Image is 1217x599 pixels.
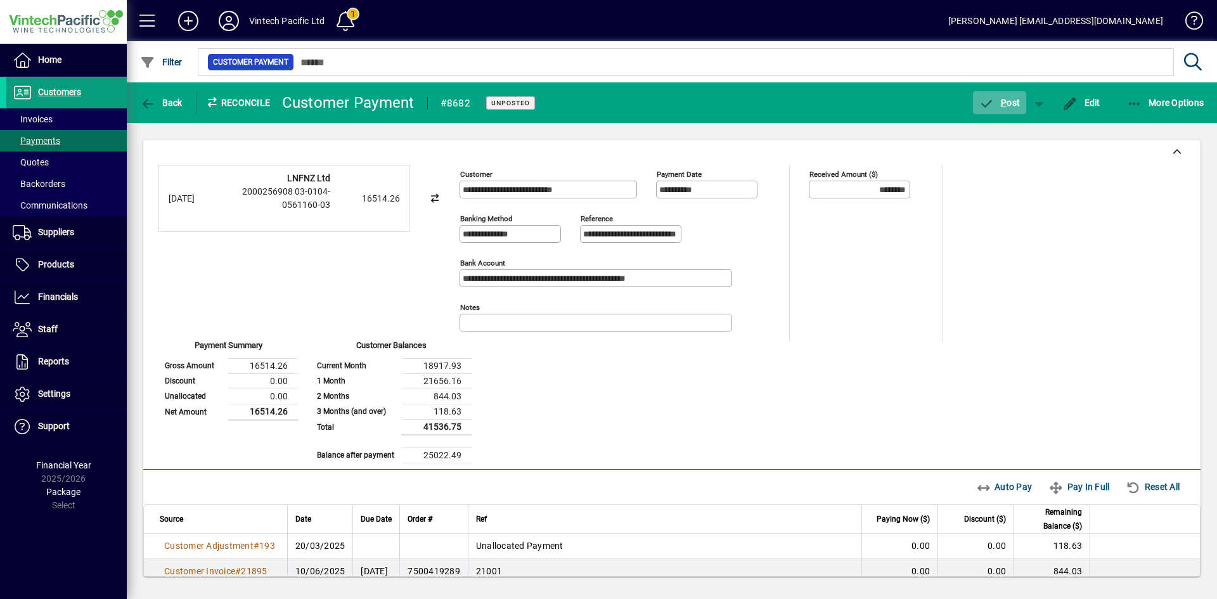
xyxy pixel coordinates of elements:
td: 16514.26 [228,358,298,373]
td: Current Month [311,358,402,373]
span: Remaining Balance ($) [1022,505,1082,533]
strong: LNFNZ Ltd [287,173,330,183]
span: Settings [38,389,70,399]
span: Customer Invoice [164,566,235,576]
div: Customer Balances [311,339,472,358]
td: [DATE] [352,559,399,584]
td: 21001 [468,559,861,584]
a: Knowledge Base [1176,3,1201,44]
td: 16514.26 [228,404,298,420]
div: Vintech Pacific Ltd [249,11,325,31]
button: Back [137,91,186,114]
span: Filter [140,57,183,67]
span: Date [295,512,311,526]
div: Customer Payment [282,93,415,113]
button: Add [168,10,209,32]
a: Financials [6,281,127,313]
span: 0.00 [988,541,1006,551]
span: Products [38,259,74,269]
td: 1 Month [311,373,402,389]
span: Reports [38,356,69,366]
span: Backorders [13,179,65,189]
span: 193 [259,541,275,551]
div: [DATE] [169,192,219,205]
span: Financial Year [36,460,91,470]
div: 16514.26 [337,192,400,205]
td: 118.63 [402,404,472,419]
td: Net Amount [158,404,228,420]
span: Communications [13,200,87,210]
td: Gross Amount [158,358,228,373]
app-page-header-button: Back [127,91,196,114]
app-page-summary-card: Payment Summary [158,342,298,421]
td: 18917.93 [402,358,472,373]
span: Order # [408,512,432,526]
td: Discount [158,373,228,389]
span: Payments [13,136,60,146]
span: Customers [38,87,81,97]
a: Communications [6,195,127,216]
span: Customer Payment [213,56,288,68]
td: 7500419289 [399,559,468,584]
span: Suppliers [38,227,74,237]
span: Customer Adjustment [164,541,254,551]
button: Filter [137,51,186,74]
a: Payments [6,130,127,151]
a: Home [6,44,127,76]
span: More Options [1127,98,1204,108]
span: Ref [476,512,487,526]
span: # [235,566,241,576]
td: 0.00 [228,389,298,404]
a: Settings [6,378,127,410]
a: Customer Adjustment#193 [160,539,280,553]
span: Source [160,512,183,526]
div: [PERSON_NAME] [EMAIL_ADDRESS][DOMAIN_NAME] [948,11,1163,31]
td: Total [311,419,402,435]
a: Backorders [6,173,127,195]
a: Reports [6,346,127,378]
span: Due Date [361,512,392,526]
a: Staff [6,314,127,345]
td: Unallocated Payment [468,534,861,559]
mat-label: Customer [460,170,493,179]
button: More Options [1124,91,1207,114]
div: Reconcile [196,93,273,113]
span: Paying Now ($) [877,512,930,526]
mat-label: Banking method [460,214,513,223]
a: Invoices [6,108,127,130]
span: Package [46,487,80,497]
span: Financials [38,292,78,302]
td: 25022.49 [402,448,472,463]
span: Support [38,421,70,431]
td: 2 Months [311,389,402,404]
a: Support [6,411,127,442]
td: 3 Months (and over) [311,404,402,419]
span: 0.00 [911,566,930,576]
a: Customer Invoice#21895 [160,564,272,578]
span: 21895 [241,566,267,576]
div: Payment Summary [158,339,298,358]
a: Suppliers [6,217,127,248]
span: Home [38,55,61,65]
td: Balance after payment [311,448,402,463]
button: Post [973,91,1027,114]
mat-label: Reference [581,214,613,223]
span: Staff [38,324,58,334]
mat-label: Received Amount ($) [809,170,878,179]
span: 2000256908 03-0104-0561160-03 [242,186,330,210]
mat-label: Bank Account [460,259,505,267]
td: 41536.75 [402,419,472,435]
td: Unallocated [158,389,228,404]
span: 10/06/2025 [295,566,345,576]
span: P [1001,98,1007,108]
span: Back [140,98,183,108]
td: 844.03 [402,389,472,404]
span: # [254,541,259,551]
td: 0.00 [228,373,298,389]
button: Profile [209,10,249,32]
span: Discount ($) [964,512,1006,526]
span: 118.63 [1053,541,1083,551]
button: Edit [1059,91,1104,114]
span: 0.00 [911,541,930,551]
a: Quotes [6,151,127,173]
